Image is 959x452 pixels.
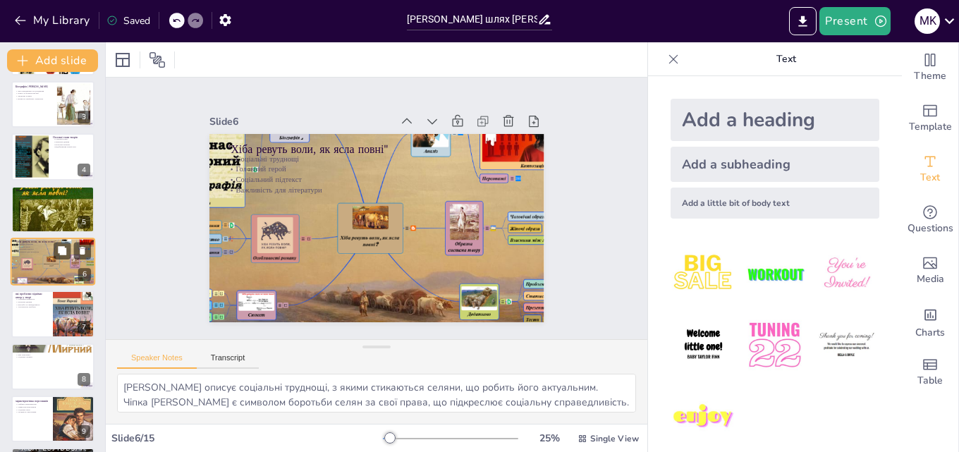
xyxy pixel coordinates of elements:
[362,51,465,341] p: Головний герой
[742,241,807,307] img: 2.jpeg
[819,7,890,35] button: Present
[16,97,53,100] p: Вплив на українську літературу
[117,374,636,413] textarea: [PERSON_NAME] описує соціальні труднощі, з якими стикаються селяни, що робить його актуальним. Чі...
[16,90,53,92] p: Дата народження та походження
[814,312,879,378] img: 6.jpeg
[16,298,49,301] p: Соціальна нерівність
[11,343,94,390] div: 8
[372,48,475,338] p: Соціальні труднощі
[16,306,49,309] p: Актуальність проблем
[671,384,736,450] img: 7.jpeg
[53,146,90,149] p: Відображення реалій часу
[16,345,90,349] p: Головні персонажі
[78,216,90,228] div: 5
[671,99,879,141] div: Add a heading
[16,188,90,192] p: Творчий шлях
[53,141,90,144] p: Моральні дилеми
[742,312,807,378] img: 5.jpeg
[16,350,90,353] p: [PERSON_NAME]
[78,373,90,386] div: 8
[117,353,197,369] button: Speaker Notes
[671,147,879,182] div: Add a subheading
[16,304,49,307] p: Боротьба за справедливість
[53,138,90,141] p: Соціальні теми
[16,92,53,95] p: Освіта та початок кар'єри
[149,51,166,68] span: Position
[7,49,98,72] button: Add slide
[16,403,49,406] p: Глибина характеристик
[915,325,945,341] span: Charts
[54,242,71,259] button: Duplicate Slide
[11,133,94,180] div: 4
[789,7,817,35] button: Export to PowerPoint
[15,245,91,248] p: Головний герой
[16,408,49,411] p: Соціальні риси
[78,111,90,123] div: 3
[16,353,90,356] p: Інші персонажі
[11,9,96,32] button: My Library
[917,271,944,287] span: Media
[671,188,879,219] div: Add a little bit of body text
[15,240,91,244] p: "Хіба ревуть воли, як ясла повні"
[902,144,958,195] div: Add text boxes
[590,433,639,444] span: Single View
[920,170,940,185] span: Text
[78,164,90,176] div: 4
[16,94,53,97] p: Труднощі в житті
[814,241,879,307] img: 3.jpeg
[16,399,49,403] p: характеристика персонажів
[16,198,90,201] p: Глибина дослідження
[353,54,456,344] p: Соціальний підтекст
[902,195,958,245] div: Get real-time input from your audience
[16,348,90,351] p: [PERSON_NAME]
[11,186,94,233] div: 5
[379,44,487,336] p: "Хіба ревуть воли, як ясла повні"
[111,432,383,445] div: Slide 6 / 15
[407,9,538,30] input: Insert title
[16,196,90,199] p: Вплив романів
[401,20,470,198] div: Slide 6
[908,221,953,236] span: Questions
[16,85,53,89] p: Біографія [PERSON_NAME]
[16,193,90,196] p: Перехід до прозових жанрів
[11,238,95,286] div: 6
[16,301,49,304] p: Моральні дилеми
[78,425,90,438] div: 9
[902,296,958,347] div: Add charts and graphs
[915,8,940,34] div: m k
[53,135,90,140] p: Основні теми творів
[74,242,91,259] button: Delete Slide
[78,268,91,281] div: 6
[532,432,566,445] div: 25 %
[53,143,90,146] p: Культурні аспекти
[917,373,943,389] span: Table
[915,7,940,35] button: m k
[16,190,90,193] p: Початок творчості
[902,93,958,144] div: Add ready made slides
[16,406,49,409] p: Символізм персонажів
[15,248,91,251] p: Соціальний підтекст
[343,58,446,348] p: Важливість для літератури
[902,245,958,296] div: Add images, graphics, shapes or video
[11,81,94,128] div: 3
[16,356,90,359] p: Соціальні аспекти
[16,292,49,300] p: які проблеми піднімає автор у творі
[15,250,91,253] p: Важливість для літератури
[671,312,736,378] img: 4.jpeg
[671,241,736,307] img: 1.jpeg
[197,353,259,369] button: Transcript
[11,396,94,442] div: 9
[15,243,91,245] p: Соціальні труднощі
[902,347,958,398] div: Add a table
[685,42,888,76] p: Text
[914,68,946,84] span: Theme
[16,411,49,414] p: Складність персонажів
[909,119,952,135] span: Template
[11,291,94,337] div: 7
[106,14,150,28] div: Saved
[78,321,90,334] div: 7
[902,42,958,93] div: Change the overall theme
[111,49,134,71] div: Layout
